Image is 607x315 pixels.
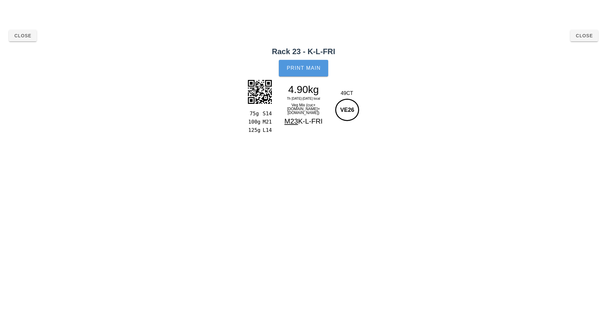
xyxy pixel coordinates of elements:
[247,110,260,118] div: 75g
[335,99,359,121] div: VE26
[286,65,321,71] span: Print Main
[247,126,260,134] div: 125g
[334,89,360,97] div: 49CT
[570,30,598,41] button: Close
[14,33,32,38] span: Close
[260,118,273,126] div: M21
[260,126,273,134] div: L14
[276,102,331,116] div: Veg Mix (cuc+[DOMAIN_NAME]+[DOMAIN_NAME])
[260,110,273,118] div: S14
[244,76,276,108] img: Uz4MZMejAAAAAElFTkSuQmCC
[247,118,260,126] div: 100g
[285,117,298,125] span: M23
[575,33,593,38] span: Close
[276,85,331,94] div: 4.90kg
[9,30,37,41] button: Close
[298,117,322,125] span: K-L-FRI
[287,97,320,100] span: Th [DATE]-[DATE] local
[279,60,328,76] button: Print Main
[4,46,603,57] h2: Rack 23 - K-L-FRI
